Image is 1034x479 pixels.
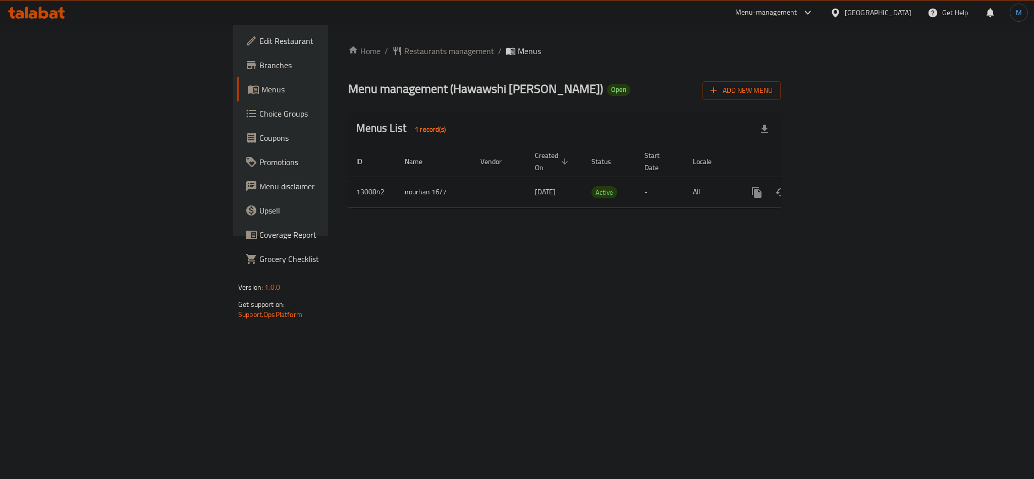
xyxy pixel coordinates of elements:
span: Version: [238,281,263,294]
span: Status [591,155,624,168]
span: Upsell [259,204,398,217]
span: Choice Groups [259,108,398,120]
span: Get support on: [238,298,285,311]
span: Edit Restaurant [259,35,398,47]
a: Edit Restaurant [237,29,406,53]
td: nourhan 16/7 [397,177,472,207]
span: Menu management ( Hawawshi [PERSON_NAME] ) [348,77,603,100]
span: Name [405,155,436,168]
span: Menu disclaimer [259,180,398,192]
span: Locale [693,155,725,168]
a: Menus [237,77,406,101]
span: Restaurants management [404,45,494,57]
th: Actions [737,146,850,177]
div: [GEOGRAPHIC_DATA] [845,7,911,18]
a: Grocery Checklist [237,247,406,271]
span: Coverage Report [259,229,398,241]
span: Open [607,85,630,94]
a: Coverage Report [237,223,406,247]
span: Grocery Checklist [259,253,398,265]
div: Total records count [409,121,452,137]
a: Support.OpsPlatform [238,308,302,321]
div: Export file [752,117,777,141]
button: Add New Menu [702,81,781,100]
table: enhanced table [348,146,850,208]
a: Choice Groups [237,101,406,126]
a: Restaurants management [392,45,494,57]
span: Branches [259,59,398,71]
span: [DATE] [535,185,556,198]
span: Coupons [259,132,398,144]
span: Start Date [644,149,673,174]
span: Menus [518,45,541,57]
button: Change Status [769,180,793,204]
span: ID [356,155,375,168]
div: Open [607,84,630,96]
span: Add New Menu [711,84,773,97]
span: Menus [261,83,398,95]
div: Menu-management [735,7,797,19]
div: Active [591,186,617,198]
td: - [636,177,685,207]
span: 1.0.0 [264,281,280,294]
span: M [1016,7,1022,18]
li: / [498,45,502,57]
a: Branches [237,53,406,77]
span: Created On [535,149,571,174]
button: more [745,180,769,204]
td: All [685,177,737,207]
nav: breadcrumb [348,45,781,57]
span: Active [591,187,617,198]
span: Vendor [480,155,515,168]
a: Coupons [237,126,406,150]
a: Promotions [237,150,406,174]
a: Menu disclaimer [237,174,406,198]
a: Upsell [237,198,406,223]
span: Promotions [259,156,398,168]
span: 1 record(s) [409,125,452,134]
h2: Menus List [356,121,452,137]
